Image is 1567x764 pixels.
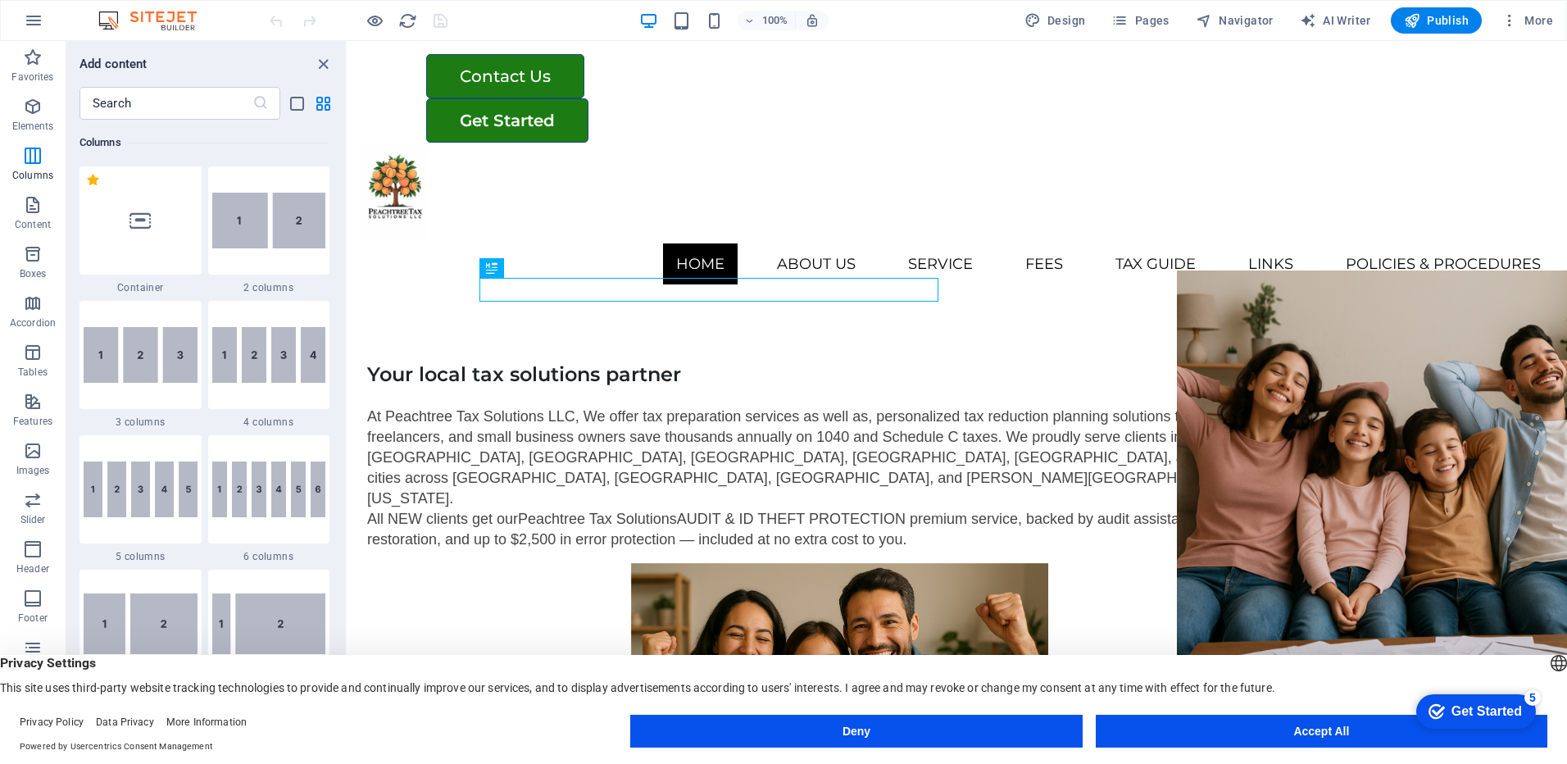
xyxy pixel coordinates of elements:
h6: Columns [79,133,329,152]
button: reload [397,11,417,30]
h6: Add content [79,54,148,74]
p: Tables [18,366,48,379]
img: 5columns.svg [84,462,198,517]
span: 6 columns [208,550,330,563]
div: Design (Ctrl+Alt+Y) [1018,7,1092,34]
button: More [1495,7,1560,34]
span: 4 columns [208,416,330,429]
img: 3columns.svg [84,327,198,383]
p: Columns [12,169,53,182]
input: Search [79,87,252,120]
p: Slider [20,513,46,526]
div: 2 columns [208,166,330,294]
span: More [1501,12,1553,29]
div: 40-60 [79,570,202,698]
span: Pages [1111,12,1169,29]
div: 4 columns [208,301,330,429]
p: Accordion [10,316,56,330]
div: Container [79,166,202,294]
span: Container [79,281,202,294]
div: 5 columns [79,435,202,563]
img: 6columns.svg [212,462,326,517]
button: list-view [287,93,307,113]
p: Favorites [11,70,53,84]
div: 20-80 [208,570,330,698]
i: On resize automatically adjust zoom level to fit chosen device. [805,13,820,28]
button: Design [1018,7,1092,34]
img: 20-80.svg [212,593,326,654]
div: 3 columns [79,301,202,429]
div: Get Started [48,18,119,33]
span: Remove from favorites [86,173,100,187]
span: 2 columns [208,281,330,294]
p: Header [16,562,49,575]
p: Elements [12,120,54,133]
p: Boxes [20,267,47,280]
img: Editor Logo [94,11,217,30]
span: 5 columns [79,550,202,563]
button: Navigator [1189,7,1280,34]
button: Pages [1105,7,1175,34]
span: Design [1024,12,1086,29]
span: Navigator [1196,12,1274,29]
button: AI Writer [1293,7,1378,34]
h6: 100% [762,11,788,30]
p: Features [13,415,52,428]
img: 2-columns.svg [212,193,326,248]
button: grid-view [313,93,333,113]
span: 3 columns [79,416,202,429]
div: 5 [121,3,138,20]
img: 40-60.svg [84,593,198,654]
button: 100% [738,11,796,30]
p: Images [16,464,50,477]
p: Footer [18,612,48,625]
span: Publish [1404,12,1469,29]
img: 4columns.svg [212,327,326,383]
span: AI Writer [1300,12,1371,29]
p: Content [15,218,51,231]
button: close panel [313,54,333,74]
button: Publish [1391,7,1482,34]
div: 6 columns [208,435,330,563]
div: Get Started 5 items remaining, 0% complete [13,8,133,43]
